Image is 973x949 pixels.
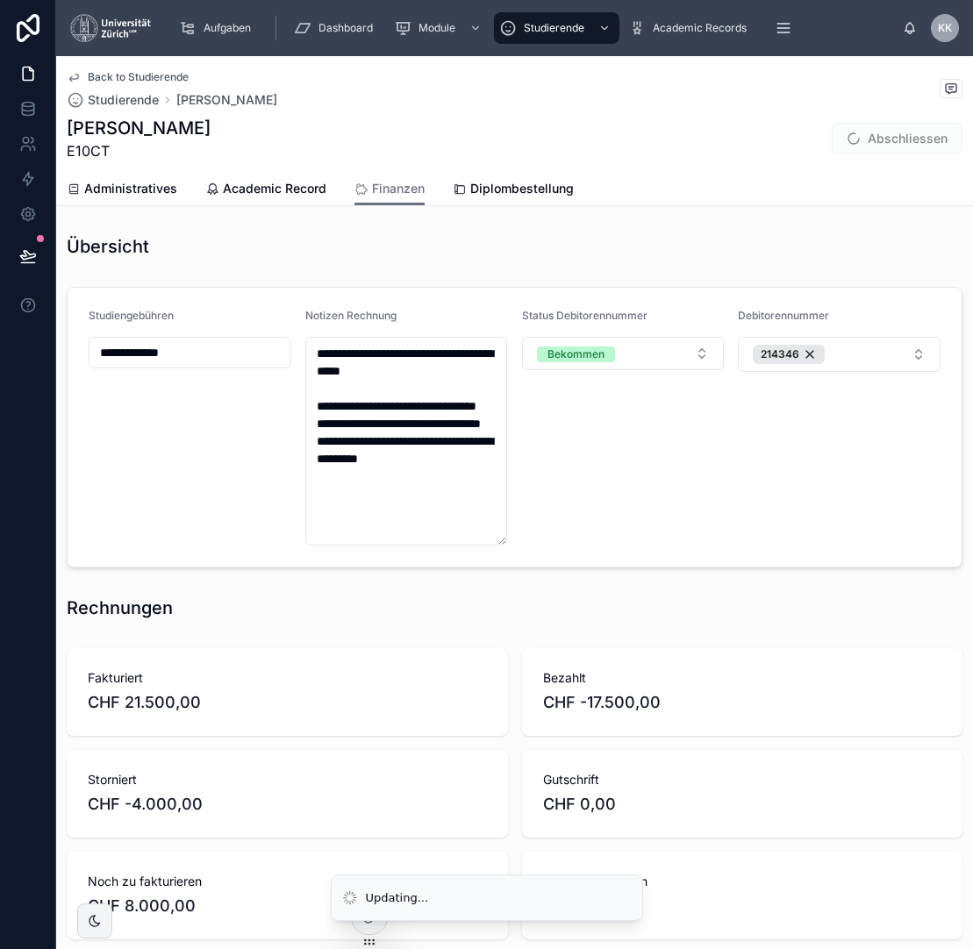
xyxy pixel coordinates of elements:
[623,12,759,44] a: Academic Records
[522,337,725,370] button: Select Button
[70,14,151,42] img: App logo
[88,873,487,890] span: Noch zu fakturieren
[543,873,942,890] span: Noch zu bezahlen
[753,345,825,364] button: Unselect 74
[174,12,263,44] a: Aufgaben
[88,771,487,788] span: Storniert
[67,173,177,208] a: Administratives
[389,12,490,44] a: Module
[176,91,277,109] a: [PERSON_NAME]
[543,690,942,715] span: CHF -17.500,00
[67,596,173,620] h1: Rechnungen
[67,140,211,161] span: E10CT
[223,180,326,197] span: Academic Record
[494,12,619,44] a: Studierende
[88,792,487,817] span: CHF -4.000,00
[205,173,326,208] a: Academic Record
[67,91,159,109] a: Studierende
[67,70,189,84] a: Back to Studierende
[67,234,149,259] h1: Übersicht
[470,180,574,197] span: Diplombestellung
[419,21,455,35] span: Module
[938,21,952,35] span: KK
[543,894,942,918] span: CHF 0,00
[524,21,584,35] span: Studierende
[88,690,487,715] span: CHF 21.500,00
[88,894,487,918] span: CHF 8.000,00
[738,337,941,372] button: Select Button
[89,309,174,322] span: Studiengebühren
[543,669,942,687] span: Bezahlt
[88,669,487,687] span: Fakturiert
[165,9,903,47] div: scrollable content
[547,346,605,362] div: Bekommen
[543,792,942,817] span: CHF 0,00
[761,347,799,361] span: 214346
[372,180,425,197] span: Finanzen
[289,12,385,44] a: Dashboard
[88,70,189,84] span: Back to Studierende
[543,771,942,788] span: Gutschrift
[522,309,647,322] span: Status Debitorennummer
[67,116,211,140] h1: [PERSON_NAME]
[204,21,251,35] span: Aufgaben
[84,180,177,197] span: Administratives
[653,21,747,35] span: Academic Records
[354,173,425,206] a: Finanzen
[453,173,574,208] a: Diplombestellung
[366,889,429,907] div: Updating...
[318,21,373,35] span: Dashboard
[88,91,159,109] span: Studierende
[305,309,397,322] span: Notizen Rechnung
[738,309,829,322] span: Debitorennummer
